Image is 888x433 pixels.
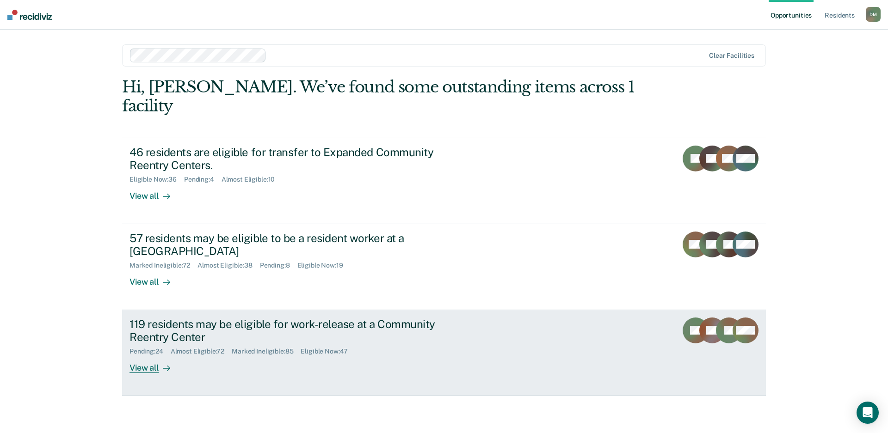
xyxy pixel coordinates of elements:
div: View all [129,355,181,373]
div: Eligible Now : 47 [301,348,355,355]
div: Eligible Now : 19 [297,262,351,269]
div: View all [129,183,181,201]
img: Recidiviz [7,10,52,20]
div: Clear facilities [709,52,754,60]
div: Pending : 4 [184,176,222,183]
div: D M [866,7,881,22]
div: 119 residents may be eligible for work-release at a Community Reentry Center [129,317,454,344]
a: 46 residents are eligible for transfer to Expanded Community Reentry Centers.Eligible Now:36Pendi... [122,138,766,224]
div: Almost Eligible : 10 [222,176,283,183]
div: Open Intercom Messenger [857,402,879,424]
div: 46 residents are eligible for transfer to Expanded Community Reentry Centers. [129,146,454,172]
div: Hi, [PERSON_NAME]. We’ve found some outstanding items across 1 facility [122,78,637,116]
div: Almost Eligible : 72 [171,348,232,355]
div: Eligible Now : 36 [129,176,184,183]
div: Marked Ineligible : 85 [232,348,301,355]
div: 57 residents may be eligible to be a resident worker at a [GEOGRAPHIC_DATA] [129,232,454,258]
div: Pending : 24 [129,348,171,355]
a: 57 residents may be eligible to be a resident worker at a [GEOGRAPHIC_DATA]Marked Ineligible:72Al... [122,224,766,310]
div: View all [129,269,181,287]
a: 119 residents may be eligible for work-release at a Community Reentry CenterPending:24Almost Elig... [122,310,766,396]
div: Pending : 8 [260,262,297,269]
div: Marked Ineligible : 72 [129,262,197,269]
button: DM [866,7,881,22]
div: Almost Eligible : 38 [197,262,260,269]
